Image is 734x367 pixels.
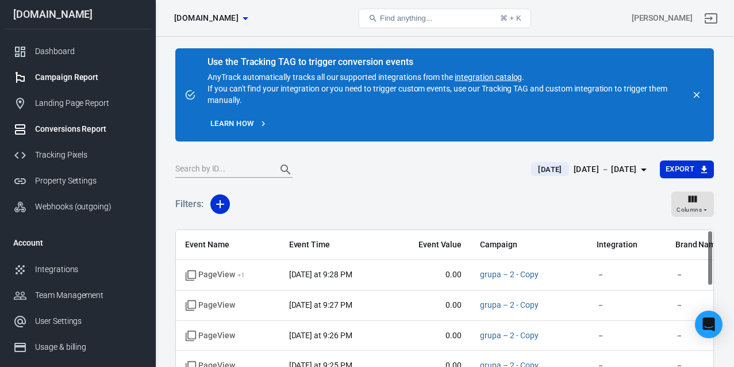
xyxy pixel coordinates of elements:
[480,331,538,340] a: grupa – 2 - Copy
[4,116,151,142] a: Conversions Report
[398,300,462,311] span: 0.00
[398,269,462,281] span: 0.00
[207,58,684,106] div: AnyTrack automatically tracks all our supported integrations from the . If you can't find your in...
[597,239,657,251] span: Integration
[398,330,462,342] span: 0.00
[185,300,235,311] span: Standard event name
[660,160,714,178] button: Export
[597,300,657,311] span: －
[35,289,142,301] div: Team Management
[4,64,151,90] a: Campaign Report
[697,5,725,32] a: Sign out
[480,239,578,251] span: Campaign
[4,282,151,308] a: Team Management
[500,14,521,22] div: ⌘ + K
[597,269,657,281] span: －
[35,71,142,83] div: Campaign Report
[671,192,714,217] button: Columns
[35,149,142,161] div: Tracking Pixels
[237,271,245,279] sup: + 1
[689,87,705,103] button: close
[35,263,142,276] div: Integrations
[175,162,267,177] input: Search by ID...
[272,156,299,183] button: Search
[480,300,538,309] a: grupa – 2 - Copy
[480,300,538,311] span: grupa – 2 - Copy
[207,56,684,68] div: Use the Tracking TAG to trigger conversion events
[480,330,538,342] span: grupa – 2 - Copy
[4,142,151,168] a: Tracking Pixels
[170,7,252,29] button: [DOMAIN_NAME]
[380,14,432,22] span: Find anything...
[289,239,380,251] span: Event Time
[359,9,531,28] button: Find anything...⌘ + K
[4,194,151,220] a: Webhooks (outgoing)
[480,270,538,279] a: grupa – 2 - Copy
[185,239,271,251] span: Event Name
[480,269,538,281] span: grupa – 2 - Copy
[677,205,702,215] span: Columns
[35,175,142,187] div: Property Settings
[398,239,462,251] span: Event Value
[35,201,142,213] div: Webhooks (outgoing)
[4,39,151,64] a: Dashboard
[35,315,142,327] div: User Settings
[35,45,142,58] div: Dashboard
[4,229,151,257] li: Account
[185,269,245,281] span: PageView
[35,123,142,135] div: Conversions Report
[174,11,239,25] span: bydanijela.com
[455,72,522,82] a: integration catalog
[289,331,352,340] time: 2025-09-08T21:26:54+02:00
[632,12,693,24] div: Account id: nqVmnGQH
[4,308,151,334] a: User Settings
[4,90,151,116] a: Landing Page Report
[533,164,566,175] span: [DATE]
[207,115,270,133] a: Learn how
[4,9,151,20] div: [DOMAIN_NAME]
[35,341,142,353] div: Usage & billing
[185,330,235,342] span: Standard event name
[175,186,203,223] h5: Filters:
[597,330,657,342] span: －
[4,168,151,194] a: Property Settings
[289,270,352,279] time: 2025-09-08T21:28:30+02:00
[522,160,659,179] button: [DATE][DATE] － [DATE]
[35,97,142,109] div: Landing Page Report
[289,300,352,309] time: 2025-09-08T21:27:58+02:00
[4,334,151,360] a: Usage & billing
[574,162,637,177] div: [DATE] － [DATE]
[695,311,723,338] div: Open Intercom Messenger
[4,257,151,282] a: Integrations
